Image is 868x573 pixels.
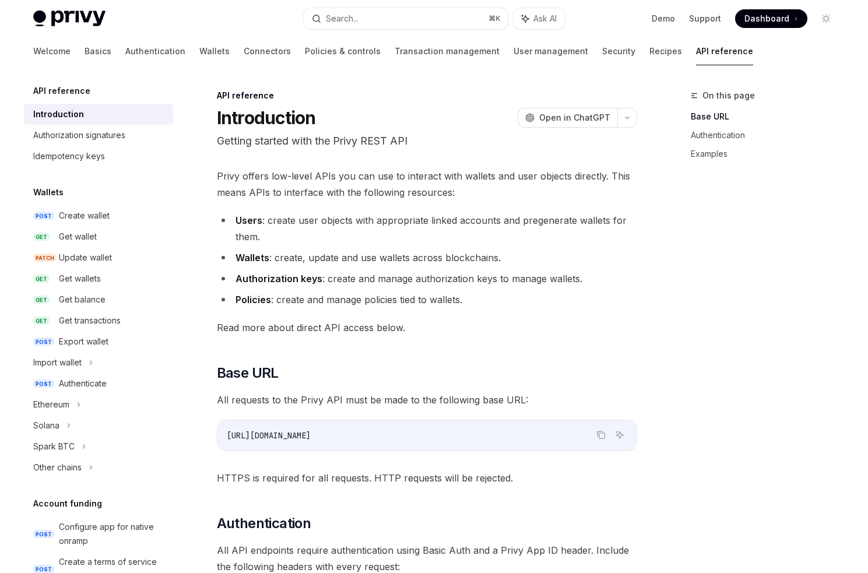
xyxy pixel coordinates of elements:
[24,226,173,247] a: GETGet wallet
[236,215,262,226] strong: Users
[33,440,75,454] div: Spark BTC
[59,272,101,286] div: Get wallets
[33,460,82,474] div: Other chains
[33,497,102,511] h5: Account funding
[514,37,588,65] a: User management
[33,185,64,199] h5: Wallets
[691,107,845,126] a: Base URL
[518,108,617,128] button: Open in ChatGPT
[244,37,291,65] a: Connectors
[514,8,565,29] button: Ask AI
[602,37,635,65] a: Security
[199,37,230,65] a: Wallets
[33,10,106,27] img: light logo
[304,8,508,29] button: Search...⌘K
[24,205,173,226] a: POSTCreate wallet
[533,13,557,24] span: Ask AI
[125,37,185,65] a: Authentication
[33,296,50,304] span: GET
[33,317,50,325] span: GET
[236,252,269,263] strong: Wallets
[24,268,173,289] a: GETGet wallets
[217,514,311,533] span: Authentication
[217,364,279,382] span: Base URL
[612,427,627,442] button: Ask AI
[24,331,173,352] a: POSTExport wallet
[593,427,609,442] button: Copy the contents from the code block
[33,254,57,262] span: PATCH
[217,107,316,128] h1: Introduction
[59,520,166,548] div: Configure app for native onramp
[85,37,111,65] a: Basics
[217,270,637,287] li: : create and manage authorization keys to manage wallets.
[305,37,381,65] a: Policies & controls
[24,104,173,125] a: Introduction
[33,107,84,121] div: Introduction
[33,398,69,412] div: Ethereum
[217,90,637,101] div: API reference
[59,314,121,328] div: Get transactions
[217,212,637,245] li: : create user objects with appropriate linked accounts and pregenerate wallets for them.
[24,247,173,268] a: PATCHUpdate wallet
[395,37,500,65] a: Transaction management
[59,293,106,307] div: Get balance
[33,233,50,241] span: GET
[33,275,50,283] span: GET
[33,37,71,65] a: Welcome
[652,13,675,24] a: Demo
[702,89,755,103] span: On this page
[33,128,125,142] div: Authorization signatures
[24,125,173,146] a: Authorization signatures
[24,310,173,331] a: GETGet transactions
[326,12,359,26] div: Search...
[691,126,845,145] a: Authentication
[217,392,637,408] span: All requests to the Privy API must be made to the following base URL:
[33,338,54,346] span: POST
[689,13,721,24] a: Support
[691,145,845,163] a: Examples
[217,168,637,201] span: Privy offers low-level APIs you can use to interact with wallets and user objects directly. This ...
[217,133,637,149] p: Getting started with the Privy REST API
[24,146,173,167] a: Idempotency keys
[217,470,637,486] span: HTTPS is required for all requests. HTTP requests will be rejected.
[735,9,807,28] a: Dashboard
[33,84,90,98] h5: API reference
[24,373,173,394] a: POSTAuthenticate
[24,289,173,310] a: GETGet balance
[33,356,82,370] div: Import wallet
[649,37,682,65] a: Recipes
[33,530,54,539] span: POST
[696,37,753,65] a: API reference
[236,294,271,305] strong: Policies
[33,149,105,163] div: Idempotency keys
[33,419,59,433] div: Solana
[744,13,789,24] span: Dashboard
[24,516,173,551] a: POSTConfigure app for native onramp
[489,14,501,23] span: ⌘ K
[539,112,610,124] span: Open in ChatGPT
[217,319,637,336] span: Read more about direct API access below.
[217,249,637,266] li: : create, update and use wallets across blockchains.
[59,230,97,244] div: Get wallet
[59,251,112,265] div: Update wallet
[236,273,322,284] strong: Authorization keys
[227,430,311,441] span: [URL][DOMAIN_NAME]
[59,209,110,223] div: Create wallet
[59,377,107,391] div: Authenticate
[817,9,835,28] button: Toggle dark mode
[59,335,108,349] div: Export wallet
[217,291,637,308] li: : create and manage policies tied to wallets.
[33,212,54,220] span: POST
[33,379,54,388] span: POST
